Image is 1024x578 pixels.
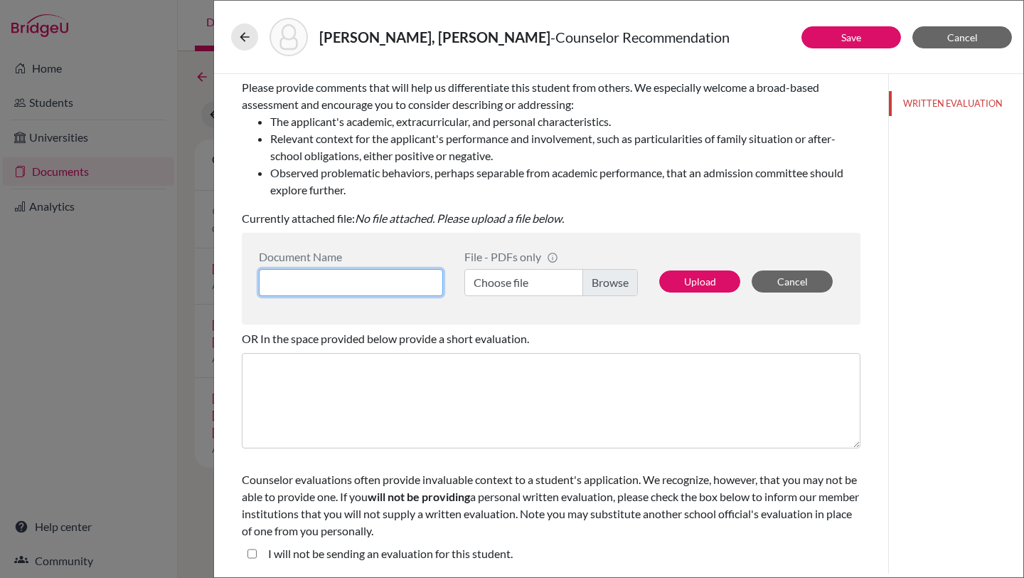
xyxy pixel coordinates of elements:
button: Upload [659,270,740,293]
span: - Counselor Recommendation [550,28,730,46]
span: info [547,252,558,263]
label: I will not be sending an evaluation for this student. [268,545,513,562]
div: File - PDFs only [464,250,638,263]
label: Choose file [464,269,638,296]
span: Counselor evaluations often provide invaluable context to a student's application. We recognize, ... [242,473,859,537]
i: No file attached. Please upload a file below. [355,211,564,225]
button: WRITTEN EVALUATION [889,91,1023,116]
div: Currently attached file: [242,73,860,233]
li: Observed problematic behaviors, perhaps separable from academic performance, that an admission co... [270,164,860,199]
span: Please provide comments that will help us differentiate this student from others. We especially w... [242,80,860,199]
b: will not be providing [368,490,470,503]
div: Document Name [259,250,443,263]
li: The applicant's academic, extracurricular, and personal characteristics. [270,113,860,130]
span: OR In the space provided below provide a short evaluation. [242,332,529,345]
li: Relevant context for the applicant's performance and involvement, such as particularities of fami... [270,130,860,164]
strong: [PERSON_NAME], [PERSON_NAME] [319,28,550,46]
button: Cancel [752,270,833,293]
